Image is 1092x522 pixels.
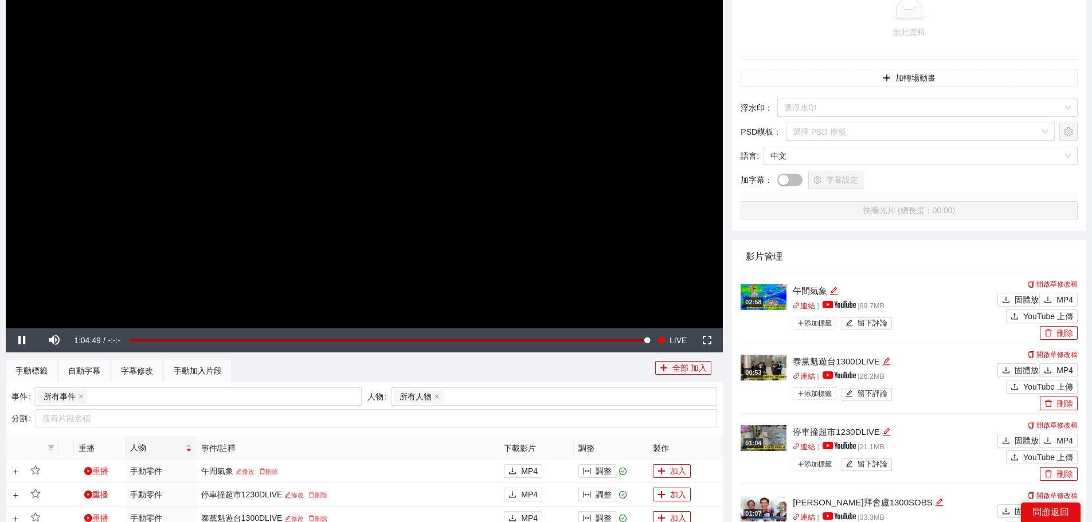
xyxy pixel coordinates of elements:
[882,355,891,368] div: 編輯
[997,363,1036,377] button: 下載固體放射治療
[882,427,891,436] span: 編輯
[653,443,669,453] font: 製作
[583,467,591,476] span: 列寬
[670,328,687,352] span: LIVE
[745,510,761,517] font: 01:07
[741,151,757,160] font: 語言
[1006,450,1078,464] button: 上傳YouTube 上傳
[859,513,874,521] font: 33.3
[793,513,815,521] a: 關聯連結
[757,151,759,160] font: :
[1036,280,1078,288] font: 開啟草修改稿
[741,103,765,112] font: 浮水印
[858,319,887,327] font: 留下評論
[691,328,723,352] button: Fullscreen
[30,465,41,476] span: 星星
[30,489,41,499] span: 星星
[800,372,815,380] font: 連結
[130,339,648,342] div: Progress Bar
[434,394,440,399] span: 關閉
[800,443,815,451] font: 連結
[367,392,383,401] font: 人物
[804,460,832,468] font: 添加標籤
[1028,351,1035,358] span: 複製
[45,444,57,451] span: 篩選
[858,390,887,398] font: 留下評論
[1059,123,1078,141] button: 環境
[1056,436,1073,445] font: MP4
[859,443,874,451] font: 21.1
[1028,492,1035,499] span: 複製
[1015,436,1063,445] font: 固體放射治療
[1056,295,1073,304] font: MP4
[619,491,627,499] span: 檢查圓圈
[1002,507,1010,516] span: 下載
[508,490,516,500] span: 下載
[174,366,222,375] font: 手動加入片段
[308,492,315,498] span: 刪除
[201,443,236,453] font: 事件/註釋
[130,443,146,452] font: 人物
[672,363,707,372] font: 全部 加入
[741,201,1078,219] button: 快曝光片 (總長度：00:00)
[1036,351,1078,359] font: 開啟草修改稿
[68,366,100,375] font: 自動字幕
[653,488,691,501] button: 加加入
[841,388,892,401] button: 編輯留下評論
[11,392,28,401] font: 事件
[92,466,108,476] font: 重播
[895,73,936,83] font: 加轉場動畫
[846,460,853,469] span: 編輯
[882,425,891,439] div: 編輯
[804,390,832,398] font: 添加標籤
[746,252,782,261] font: 影片管理
[619,515,627,522] span: 檢查圓圈
[997,434,1036,448] button: 下載固體放射治療
[745,369,761,376] font: 00:53
[770,151,786,160] font: 中文
[846,319,853,328] span: 編輯
[741,69,1078,87] button: 加加轉場動畫
[315,492,327,499] font: 刪除
[1040,397,1078,410] button: 刪除刪除
[583,490,591,500] span: 列寬
[741,175,765,185] font: 加字幕
[1057,469,1073,478] font: 刪除
[596,490,612,499] font: 調整
[670,490,686,499] font: 加入
[797,320,804,327] span: 加
[793,497,932,507] font: [PERSON_NAME]拜會盧1300SOBS
[1011,312,1019,321] span: 上傳
[504,464,542,478] button: 下載MP4
[859,302,874,310] font: 89.7
[793,513,800,521] span: 關聯
[108,336,120,345] span: -:-:-
[1039,363,1078,377] button: 下載MP4
[817,372,819,380] font: |
[130,466,162,476] font: 手動零件
[858,302,859,310] font: |
[1044,437,1052,446] span: 下載
[291,492,304,499] font: 修改
[578,443,594,453] font: 調整
[823,371,856,379] img: yt_logo_rgb_light.a676ea31.png
[1015,366,1063,375] font: 固體放射治療
[201,490,283,499] font: 停車撞超市1230DLIVE
[201,466,233,476] font: 午間氣象
[793,356,880,366] font: 泰黨魁遊台1300DLIVE
[130,490,162,499] font: 手動零件
[1028,281,1035,288] span: 複製
[265,468,278,475] font: 刪除
[74,336,101,345] span: 1:04:49
[48,444,54,451] span: 篩選
[1002,296,1010,305] span: 下載
[1057,328,1073,337] font: 刪除
[1023,453,1073,462] font: YouTube 上傳
[1056,366,1073,375] font: MP4
[874,302,884,310] font: MB
[400,392,432,401] font: 所有人物
[670,466,686,476] font: 加入
[817,443,819,451] font: |
[653,328,691,352] button: Seek to live, currently playing live
[78,394,84,399] span: 關閉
